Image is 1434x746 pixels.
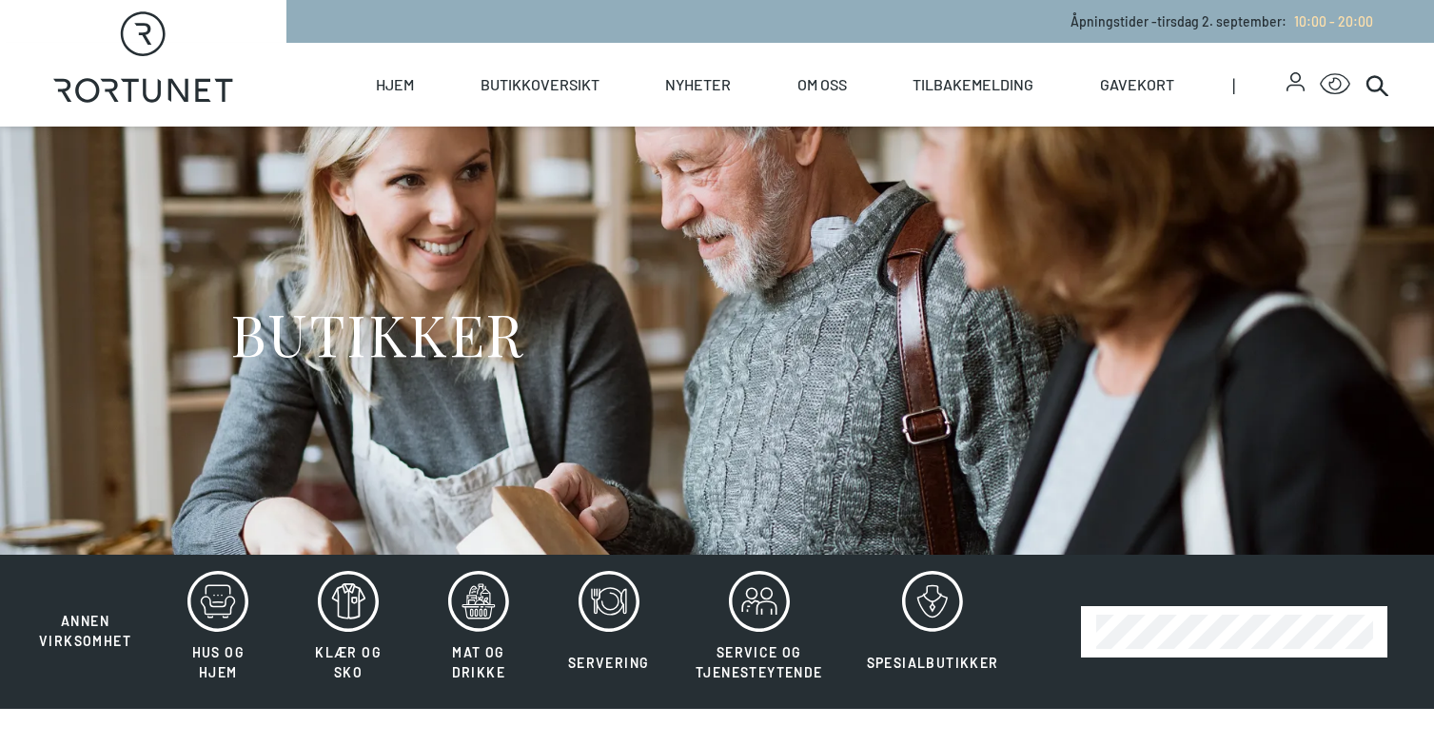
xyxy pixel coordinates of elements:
[665,43,731,127] a: Nyheter
[676,570,843,694] button: Service og tjenesteytende
[1071,11,1373,31] p: Åpningstider - tirsdag 2. september :
[155,570,282,694] button: Hus og hjem
[230,298,524,369] h1: BUTIKKER
[315,644,382,680] span: Klær og sko
[545,570,672,694] button: Servering
[285,570,412,694] button: Klær og sko
[481,43,599,127] a: Butikkoversikt
[867,655,999,671] span: Spesialbutikker
[847,570,1019,694] button: Spesialbutikker
[696,644,823,680] span: Service og tjenesteytende
[568,655,650,671] span: Servering
[416,570,542,694] button: Mat og drikke
[1294,13,1373,29] span: 10:00 - 20:00
[39,613,131,649] span: Annen virksomhet
[376,43,414,127] a: Hjem
[1287,13,1373,29] a: 10:00 - 20:00
[452,644,505,680] span: Mat og drikke
[913,43,1033,127] a: Tilbakemelding
[19,570,151,652] button: Annen virksomhet
[1232,43,1287,127] span: |
[192,644,245,680] span: Hus og hjem
[1320,69,1350,100] button: Open Accessibility Menu
[1100,43,1174,127] a: Gavekort
[797,43,847,127] a: Om oss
